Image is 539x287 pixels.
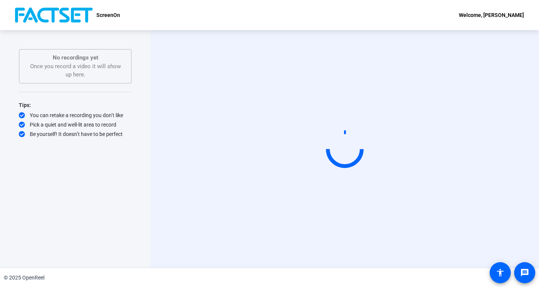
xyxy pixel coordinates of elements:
p: ScreenOn [96,11,120,20]
mat-icon: message [520,268,529,277]
img: OpenReel logo [15,8,93,23]
div: Be yourself! It doesn’t have to be perfect [19,130,132,138]
p: No recordings yet [27,53,123,62]
mat-icon: accessibility [496,268,505,277]
div: Tips: [19,101,132,110]
div: Once you record a video it will show up here. [27,53,123,79]
div: You can retake a recording you don’t like [19,111,132,119]
div: Pick a quiet and well-lit area to record [19,121,132,128]
div: Welcome, [PERSON_NAME] [459,11,524,20]
div: © 2025 OpenReel [4,274,44,282]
